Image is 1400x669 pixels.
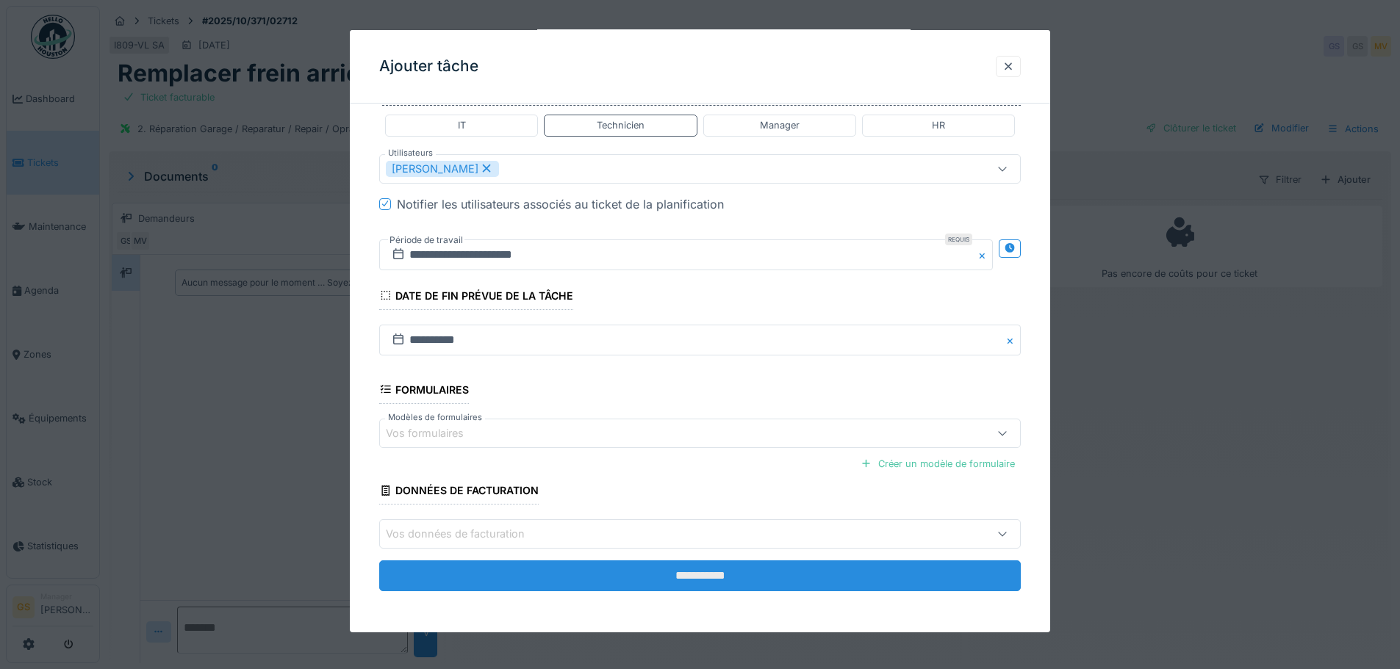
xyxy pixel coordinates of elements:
label: Utilisateurs [385,147,436,159]
div: HR [932,118,945,132]
div: Notifier les utilisateurs associés au ticket de la planification [397,195,724,213]
div: Formulaires [379,379,469,404]
div: Date de fin prévue de la tâche [379,285,573,310]
h3: Ajouter tâche [379,57,478,76]
div: Vos formulaires [386,425,484,441]
div: Vos données de facturation [386,526,545,542]
label: Période de travail [388,232,464,248]
div: IT [458,118,466,132]
label: Les équipes [382,90,1021,106]
div: Créer un modèle de formulaire [855,454,1021,474]
button: Close [1005,325,1021,355]
div: [PERSON_NAME] [386,161,499,177]
label: Modèles de formulaires [385,411,485,424]
div: Données de facturation [379,480,539,505]
div: Requis [945,234,972,245]
div: Manager [760,118,800,132]
div: Technicien [597,118,645,132]
button: Close [977,239,993,270]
